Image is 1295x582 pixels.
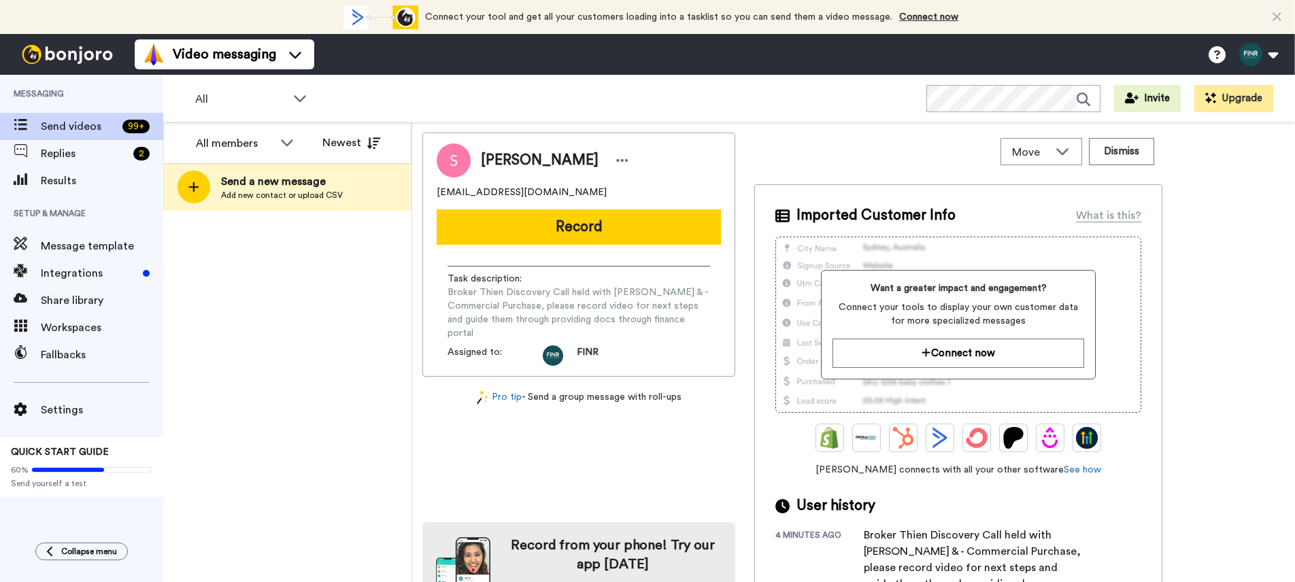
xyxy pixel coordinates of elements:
span: 60% [11,464,29,475]
a: See how [1064,465,1101,475]
span: Send videos [41,118,117,135]
button: Dismiss [1089,138,1154,165]
span: Settings [41,402,163,418]
img: magic-wand.svg [477,390,489,405]
span: Video messaging [173,45,276,64]
img: Ontraport [856,427,877,449]
img: bj-logo-header-white.svg [16,45,118,64]
span: All [195,91,286,107]
h4: Record from your phone! Try our app [DATE] [504,536,722,574]
span: FINR [577,345,599,366]
button: Collapse menu [35,543,128,560]
img: GoHighLevel [1076,427,1098,449]
img: ConvertKit [966,427,988,449]
img: ActiveCampaign [929,427,951,449]
span: [EMAIL_ADDRESS][DOMAIN_NAME] [437,186,607,199]
span: Connect your tools to display your own customer data for more specialized messages [832,301,1083,328]
div: - Send a group message with roll-ups [422,390,735,405]
span: Task description : [448,272,543,286]
div: 2 [133,147,150,160]
span: Send a new message [221,173,343,190]
span: Fallbacks [41,347,163,363]
span: User history [796,496,875,516]
span: Integrations [41,265,137,281]
span: Workspaces [41,320,163,336]
a: Pro tip [477,390,522,405]
span: Replies [41,145,128,162]
img: vm-color.svg [143,44,165,65]
button: Record [437,209,721,245]
span: Collapse menu [61,546,117,557]
div: 99 + [122,120,150,133]
img: Shopify [819,427,841,449]
span: Assigned to: [448,345,543,366]
span: Message template [41,238,163,254]
span: Add new contact or upload CSV [221,190,343,201]
span: Connect your tool and get all your customers loading into a tasklist so you can send them a video... [425,12,892,22]
img: Patreon [1003,427,1024,449]
img: Drip [1039,427,1061,449]
span: Send yourself a test [11,478,152,489]
img: Image of Stephen French [437,143,471,177]
span: [PERSON_NAME] [481,150,599,171]
img: 81976a1c-630e-4701-9285-d3e146e4d7e6-1708395907.jpg [543,345,563,366]
div: animation [343,5,418,29]
button: Connect now [832,339,1083,368]
span: Results [41,173,163,189]
button: Newest [312,129,390,156]
span: Want a greater impact and engagement? [832,281,1083,295]
a: Connect now [899,12,958,22]
img: Hubspot [892,427,914,449]
button: Invite [1114,85,1181,112]
div: What is this? [1076,207,1141,224]
div: All members [196,135,273,152]
span: QUICK START GUIDE [11,447,109,457]
span: Move [1012,144,1049,160]
button: Upgrade [1194,85,1273,112]
span: Imported Customer Info [796,205,956,226]
span: Share library [41,292,163,309]
span: [PERSON_NAME] connects with all your other software [775,463,1141,477]
span: Broker Thien Discovery Call held with [PERSON_NAME] & - Commercial Purchase, please record video ... [448,286,710,340]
